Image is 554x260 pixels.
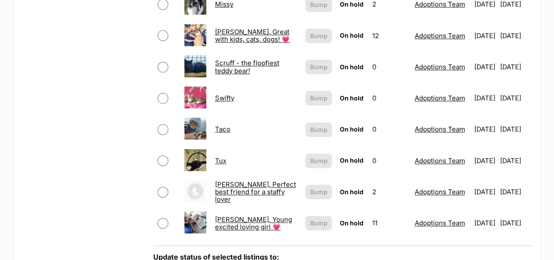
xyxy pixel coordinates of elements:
span: On hold [340,188,363,196]
a: Adoptions Team [415,32,465,40]
span: Bump [310,93,327,103]
td: 0 [369,52,410,82]
button: Bump [305,28,332,43]
td: [DATE] [470,146,499,176]
span: On hold [340,94,363,102]
a: Adoptions Team [415,219,465,227]
span: On hold [340,219,363,227]
img: Odie. Great with kids, cats, dogs! 💗 [184,24,206,46]
span: On hold [340,0,363,8]
img: Yuki. Perfect best friend for a staffy lover [184,180,206,202]
button: Bump [305,216,332,230]
span: On hold [340,157,363,164]
td: 0 [369,83,410,113]
a: Taco [215,125,230,133]
a: Adoptions Team [415,125,465,133]
a: [PERSON_NAME]. Young excited loving girl 💗 [215,215,292,231]
td: 11 [369,208,410,238]
a: Tux [215,157,226,165]
td: [DATE] [500,21,531,51]
td: [DATE] [470,208,499,238]
td: [DATE] [500,208,531,238]
td: [DATE] [470,21,499,51]
a: Scruff - the floofiest teddy bear! [215,59,279,75]
span: Bump [310,62,327,71]
a: [PERSON_NAME]. Great with kids, cats, dogs! 💗 [215,28,290,43]
td: 12 [369,21,410,51]
a: Adoptions Team [415,188,465,196]
span: Bump [310,218,327,228]
td: [DATE] [500,83,531,113]
td: 2 [369,177,410,207]
td: [DATE] [470,52,499,82]
td: [DATE] [470,83,499,113]
span: On hold [340,125,363,133]
span: On hold [340,32,363,39]
td: [DATE] [470,114,499,144]
a: Swifty [215,94,234,102]
span: Bump [310,156,327,165]
button: Bump [305,185,332,199]
button: Bump [305,122,332,137]
a: Adoptions Team [415,63,465,71]
span: Bump [310,31,327,40]
td: 0 [369,114,410,144]
td: [DATE] [500,177,531,207]
a: [PERSON_NAME]. Perfect best friend for a staffy lover [215,180,296,204]
a: Adoptions Team [415,94,465,102]
td: 0 [369,146,410,176]
button: Bump [305,91,332,105]
span: Bump [310,187,327,196]
button: Bump [305,60,332,74]
button: Bump [305,153,332,168]
td: [DATE] [500,114,531,144]
img: Yuki. Young excited loving girl 💗 [184,211,206,233]
td: [DATE] [500,52,531,82]
span: Bump [310,125,327,134]
a: Adoptions Team [415,157,465,165]
td: [DATE] [500,146,531,176]
td: [DATE] [470,177,499,207]
span: On hold [340,63,363,71]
